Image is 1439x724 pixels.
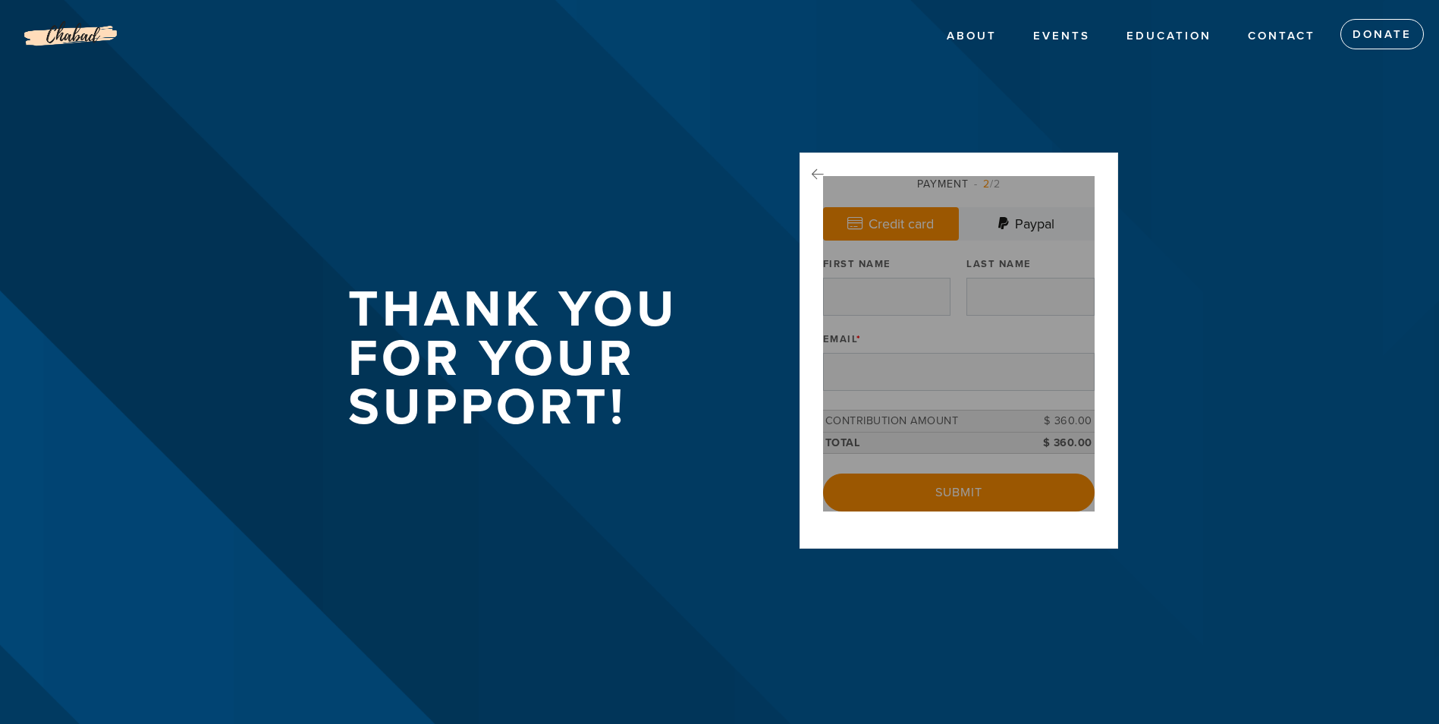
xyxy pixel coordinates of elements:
a: EDUCATION [1115,22,1223,51]
a: EVENTS [1022,22,1101,51]
h1: Thank you for your support! [348,285,750,433]
a: Contact [1236,22,1327,51]
a: Donate [1340,19,1424,49]
img: Logo%20without%20address_0.png [23,8,118,62]
a: ABOUT [935,22,1008,51]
